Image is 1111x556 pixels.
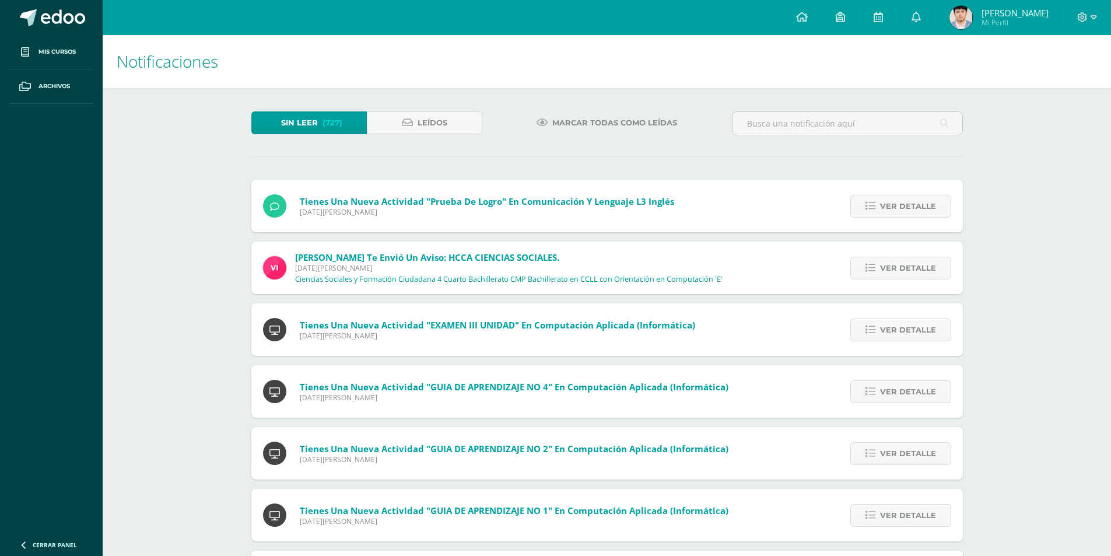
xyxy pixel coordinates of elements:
[733,112,962,135] input: Busca una notificación aquí
[982,18,1049,27] span: Mi Perfil
[880,381,936,403] span: Ver detalle
[323,112,342,134] span: (727)
[281,112,318,134] span: Sin leer
[552,112,677,134] span: Marcar todas como leídas
[33,541,77,549] span: Cerrar panel
[522,111,692,134] a: Marcar todas como leídas
[300,381,728,393] span: Tienes una nueva actividad "GUIA DE APRENDIZAJE NO 4" En Computación Aplicada (Informática)
[300,195,674,207] span: Tienes una nueva actividad "Prueba de logro" En Comunicación y Lenguaje L3 Inglés
[880,257,936,279] span: Ver detalle
[880,443,936,464] span: Ver detalle
[300,331,695,341] span: [DATE][PERSON_NAME]
[949,6,973,29] img: 49ba26a322375c63bf6958e4c6388443.png
[251,111,367,134] a: Sin leer(727)
[295,263,723,273] span: [DATE][PERSON_NAME]
[9,35,93,69] a: Mis cursos
[300,207,674,217] span: [DATE][PERSON_NAME]
[300,319,695,331] span: Tienes una nueva actividad "EXAMEN III UNIDAD" En Computación Aplicada (Informática)
[880,505,936,526] span: Ver detalle
[295,251,559,263] span: [PERSON_NAME] te envió un aviso: HCCA CIENCIAS SOCIALES.
[38,82,70,91] span: Archivos
[982,7,1049,19] span: [PERSON_NAME]
[418,112,447,134] span: Leídos
[367,111,482,134] a: Leídos
[38,47,76,57] span: Mis cursos
[263,256,286,279] img: bd6d0aa147d20350c4821b7c643124fa.png
[880,195,936,217] span: Ver detalle
[300,454,728,464] span: [DATE][PERSON_NAME]
[300,505,728,516] span: Tienes una nueva actividad "GUIA DE APRENDIZAJE NO 1" En Computación Aplicada (Informática)
[300,443,728,454] span: Tienes una nueva actividad "GUIA DE APRENDIZAJE NO 2" En Computación Aplicada (Informática)
[9,69,93,104] a: Archivos
[300,516,728,526] span: [DATE][PERSON_NAME]
[880,319,936,341] span: Ver detalle
[295,275,723,284] p: Ciencias Sociales y Formación Ciudadana 4 Cuarto Bachillerato CMP Bachillerato en CCLL con Orient...
[117,50,218,72] span: Notificaciones
[300,393,728,403] span: [DATE][PERSON_NAME]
